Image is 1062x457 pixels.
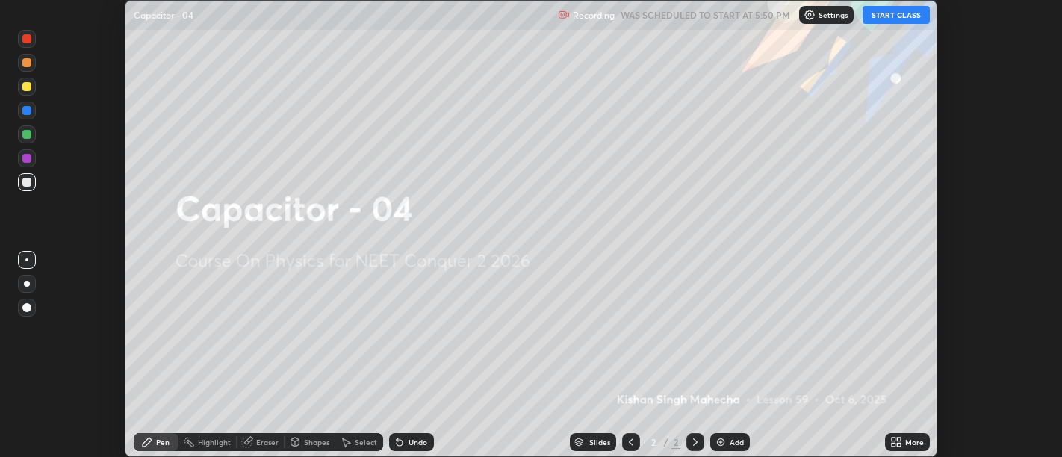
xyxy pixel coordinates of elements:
[589,438,610,446] div: Slides
[905,438,924,446] div: More
[256,438,279,446] div: Eraser
[819,11,848,19] p: Settings
[198,438,231,446] div: Highlight
[409,438,427,446] div: Undo
[134,9,193,21] p: Capacitor - 04
[558,9,570,21] img: recording.375f2c34.svg
[715,436,727,448] img: add-slide-button
[671,435,680,449] div: 2
[621,8,790,22] h5: WAS SCHEDULED TO START AT 5:50 PM
[304,438,329,446] div: Shapes
[664,438,668,447] div: /
[355,438,377,446] div: Select
[573,10,615,21] p: Recording
[804,9,816,21] img: class-settings-icons
[730,438,744,446] div: Add
[646,438,661,447] div: 2
[156,438,170,446] div: Pen
[863,6,930,24] button: START CLASS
